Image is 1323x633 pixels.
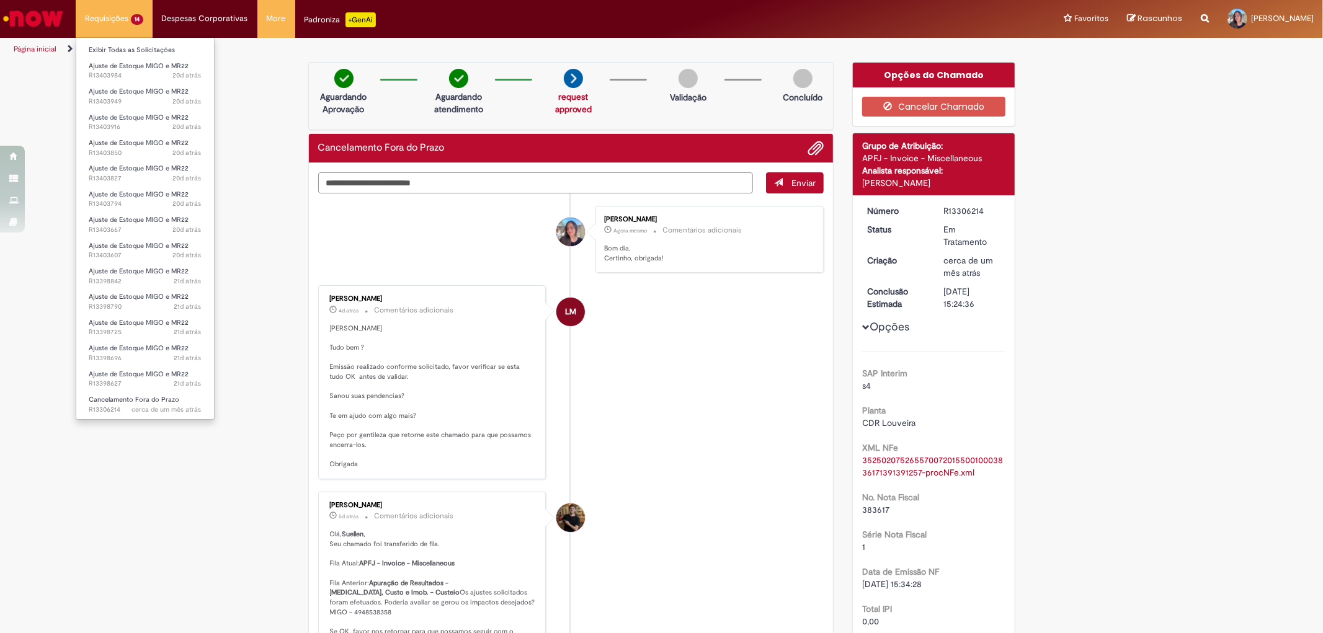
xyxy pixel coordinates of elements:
div: [PERSON_NAME] [862,177,1005,189]
span: 20d atrás [173,199,202,208]
div: [PERSON_NAME] [330,295,537,303]
div: William Paul Barnekow Dias Eichstaedt [556,503,585,532]
span: CDR Louveira [862,417,915,428]
time: 12/08/2025 14:03:32 [173,225,202,234]
span: 4d atrás [339,307,359,314]
span: R13398696 [89,353,202,363]
time: 12/08/2025 14:19:17 [173,174,202,183]
time: 28/08/2025 16:46:02 [339,307,359,314]
span: 20d atrás [173,122,202,131]
small: Comentários adicionais [662,225,742,236]
time: 18/07/2025 15:57:11 [132,405,202,414]
span: R13306214 [89,405,202,415]
time: 01/09/2025 10:27:11 [613,227,647,234]
a: Aberto R13403850 : Ajuste de Estoque MIGO e MR22 [76,136,214,159]
span: Ajuste de Estoque MIGO e MR22 [89,138,189,148]
img: check-circle-green.png [334,69,354,88]
a: Aberto R13403984 : Ajuste de Estoque MIGO e MR22 [76,60,214,82]
span: s4 [862,380,871,391]
span: 20d atrás [173,250,202,260]
span: 20d atrás [173,148,202,157]
textarea: Digite sua mensagem aqui... [318,172,754,193]
b: Planta [862,405,886,416]
time: 12/08/2025 14:28:37 [173,122,202,131]
time: 11/08/2025 16:59:59 [174,277,202,286]
a: Aberto R13403667 : Ajuste de Estoque MIGO e MR22 [76,213,214,236]
span: Favoritos [1074,12,1108,25]
div: Opções do Chamado [853,63,1015,87]
time: 12/08/2025 13:58:17 [173,250,202,260]
div: APFJ - Invoice - Miscellaneous [862,152,1005,164]
span: cerca de um mês atrás [132,405,202,414]
span: 383617 [862,504,889,515]
time: 11/08/2025 16:40:23 [174,379,202,388]
span: R13403827 [89,174,202,184]
a: Aberto R13398725 : Ajuste de Estoque MIGO e MR22 [76,316,214,339]
span: R13403916 [89,122,202,132]
span: Ajuste de Estoque MIGO e MR22 [89,164,189,173]
span: Requisições [85,12,128,25]
a: Aberto R13306214 : Cancelamento Fora do Prazo [76,393,214,416]
span: R13398725 [89,327,202,337]
a: Aberto R13398790 : Ajuste de Estoque MIGO e MR22 [76,290,214,313]
span: Ajuste de Estoque MIGO e MR22 [89,292,189,301]
span: [DATE] 15:34:28 [862,578,922,590]
span: Ajuste de Estoque MIGO e MR22 [89,215,189,224]
time: 11/08/2025 16:49:51 [174,327,202,337]
span: R13403607 [89,250,202,260]
a: Aberto R13403949 : Ajuste de Estoque MIGO e MR22 [76,85,214,108]
span: R13403667 [89,225,202,235]
b: Série Nota Fiscal [862,529,927,540]
p: Concluído [783,91,822,104]
b: Total IPI [862,603,892,614]
dt: Criação [858,254,934,267]
div: [PERSON_NAME] [604,216,811,223]
ul: Trilhas de página [9,38,873,61]
a: Página inicial [14,44,56,54]
span: Ajuste de Estoque MIGO e MR22 [89,370,189,379]
span: 14 [131,14,143,25]
b: Suellen [342,529,364,539]
p: Validação [670,91,706,104]
small: Comentários adicionais [375,511,454,521]
img: img-circle-grey.png [793,69,813,88]
span: More [267,12,286,25]
span: Cancelamento Fora do Prazo [89,395,179,404]
span: Rascunhos [1138,12,1182,24]
span: Ajuste de Estoque MIGO e MR22 [89,190,189,199]
b: SAP Interim [862,368,907,379]
a: Aberto R13403794 : Ajuste de Estoque MIGO e MR22 [76,188,214,211]
img: check-circle-green.png [449,69,468,88]
span: 21d atrás [174,302,202,311]
ul: Requisições [76,37,215,420]
b: XML NFe [862,442,898,453]
span: R13403984 [89,71,202,81]
span: 21d atrás [174,353,202,363]
span: Ajuste de Estoque MIGO e MR22 [89,241,189,250]
a: Aberto R13398696 : Ajuste de Estoque MIGO e MR22 [76,342,214,365]
span: 5d atrás [339,513,359,520]
div: Grupo de Atribuição: [862,139,1005,152]
a: Aberto R13398627 : Ajuste de Estoque MIGO e MR22 [76,368,214,391]
span: 20d atrás [173,97,202,106]
span: Ajuste de Estoque MIGO e MR22 [89,87,189,96]
a: request approved [555,91,592,115]
b: Data de Emissão NF [862,566,939,577]
span: Ajuste de Estoque MIGO e MR22 [89,267,189,276]
div: R13306214 [943,205,1001,217]
dt: Conclusão Estimada [858,285,934,310]
time: 11/08/2025 16:47:52 [174,353,202,363]
p: Aguardando Aprovação [314,91,374,115]
img: arrow-next.png [564,69,583,88]
span: 21d atrás [174,277,202,286]
p: +GenAi [345,12,376,27]
span: Ajuste de Estoque MIGO e MR22 [89,343,189,353]
div: 18/07/2025 15:57:09 [943,254,1001,279]
span: 21d atrás [174,379,202,388]
a: Exibir Todas as Solicitações [76,43,214,57]
p: [PERSON_NAME] Tudo bem ? Emissão realizado conforme solicitado, favor verificar se esta tudo OK a... [330,324,537,470]
span: [PERSON_NAME] [1251,13,1314,24]
span: Despesas Corporativas [162,12,248,25]
p: Bom dia, Certinho, obrigada! [604,244,811,263]
span: 0,00 [862,616,879,627]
